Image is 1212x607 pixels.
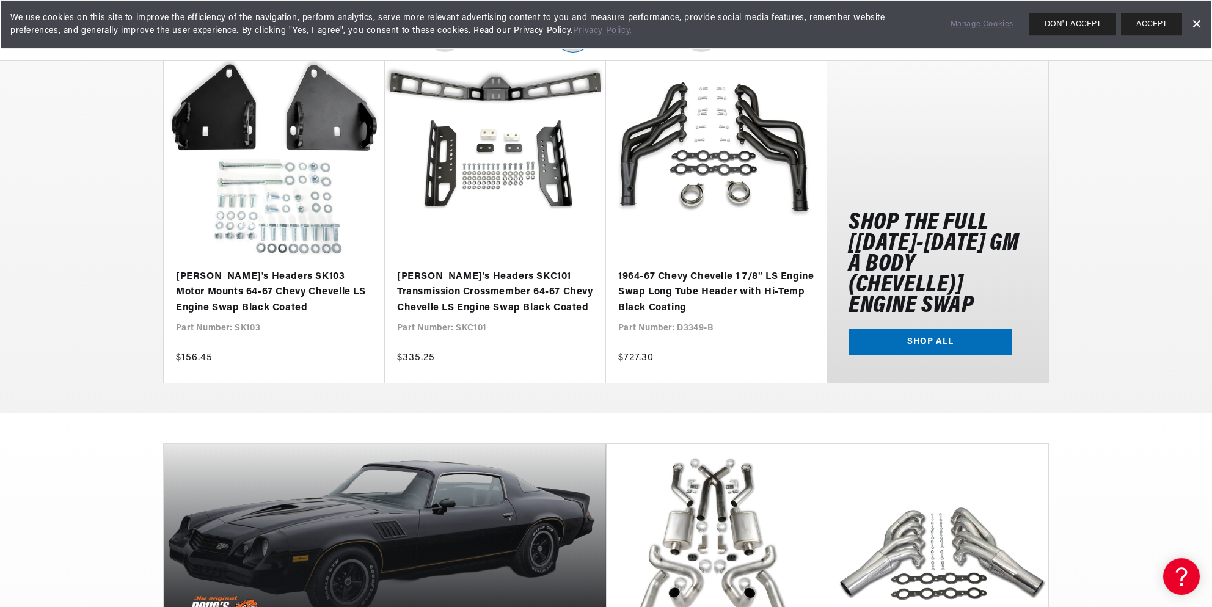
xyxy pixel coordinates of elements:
a: 1964-67 Chevy Chevelle 1 7/8" LS Engine Swap Long Tube Header with Hi-Temp Black Coating [618,269,815,316]
button: DON'T ACCEPT [1029,13,1116,35]
a: Dismiss Banner [1187,15,1205,34]
a: Shop all [849,329,1012,356]
a: Manage Cookies [951,18,1013,31]
h2: Shop the full [[DATE]-[DATE] GM A Body (Chevelle)] engine swap [849,213,1027,316]
a: Privacy Policy. [573,26,632,35]
a: [PERSON_NAME]'s Headers SKC101 Transmission Crossmember 64-67 Chevy Chevelle LS Engine Swap Black... [397,269,594,316]
a: [PERSON_NAME]'s Headers SK103 Motor Mounts 64-67 Chevy Chevelle LS Engine Swap Black Coated [176,269,373,316]
button: ACCEPT [1121,13,1182,35]
span: We use cookies on this site to improve the efficiency of the navigation, perform analytics, serve... [10,12,933,37]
